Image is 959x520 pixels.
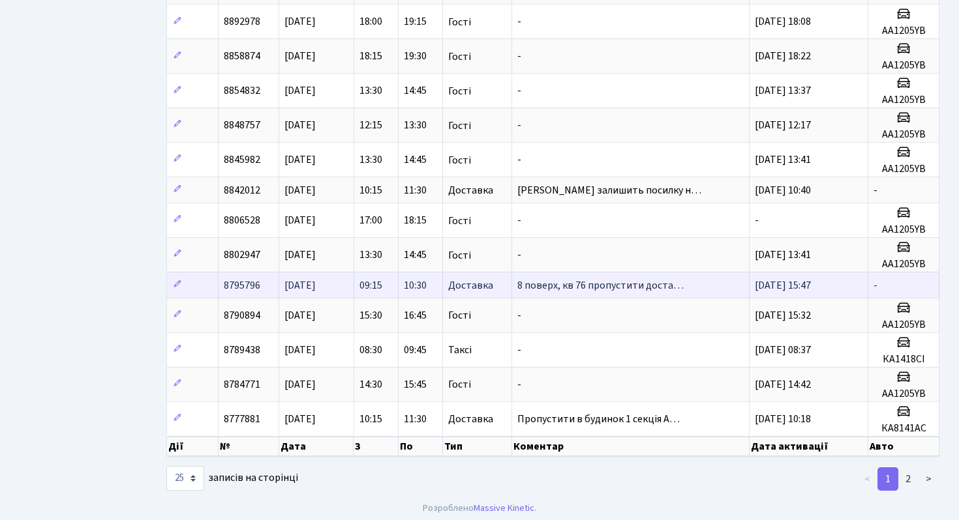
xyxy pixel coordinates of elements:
span: 19:15 [404,15,427,29]
span: [DATE] 13:41 [755,248,811,263]
span: Гості [448,216,471,226]
select: записів на сторінці [166,466,204,491]
span: 8802947 [224,248,260,263]
th: Дата активації [750,437,869,456]
span: Таксі [448,345,472,355]
span: 13:30 [404,119,427,133]
span: - [517,248,521,263]
span: - [517,50,521,64]
span: 09:45 [404,343,427,357]
span: [DATE] [284,214,316,228]
span: 8845982 [224,153,260,167]
span: [DATE] 13:37 [755,84,811,98]
span: Гості [448,155,471,166]
h5: АА1205YB [874,59,934,72]
span: 10:15 [359,183,382,197]
span: - [517,377,521,392]
span: [PERSON_NAME] залишить посилку н… [517,183,701,197]
span: [DATE] 10:40 [755,183,811,197]
span: [DATE] 08:37 [755,343,811,357]
label: записів на сторінці [166,466,298,491]
span: 15:45 [404,377,427,392]
span: 13:30 [359,248,382,263]
span: Гості [448,379,471,390]
span: - [517,214,521,228]
span: 12:15 [359,119,382,133]
span: 8854832 [224,84,260,98]
span: [DATE] [284,183,316,197]
span: 15:30 [359,308,382,323]
span: [DATE] [284,119,316,133]
span: 17:00 [359,214,382,228]
span: - [517,343,521,357]
span: [DATE] [284,308,316,323]
th: Дії [167,437,219,456]
span: 14:45 [404,248,427,263]
th: Тип [443,437,512,456]
span: [DATE] [284,343,316,357]
h5: AA1205YB [874,128,934,141]
span: Доставка [448,185,493,195]
span: - [517,15,521,29]
span: 10:15 [359,412,382,426]
div: Розроблено . [423,501,536,515]
span: Доставка [448,280,493,291]
span: 10:30 [404,278,427,293]
span: 8790894 [224,308,260,323]
h5: АА1205YB [874,224,934,236]
span: 13:30 [359,153,382,167]
span: - [517,153,521,167]
th: Коментар [512,437,750,456]
h5: КА8141АС [874,422,934,435]
span: Пропустити в будинок 1 секція А… [517,412,680,426]
span: 8858874 [224,50,260,64]
span: 8842012 [224,183,260,197]
span: 11:30 [404,412,427,426]
span: Гості [448,17,471,27]
span: 09:15 [359,278,382,293]
span: Гості [448,51,471,62]
th: № [219,437,280,456]
span: [DATE] [284,84,316,98]
span: [DATE] 10:18 [755,412,811,426]
span: 08:30 [359,343,382,357]
a: 1 [877,467,898,491]
span: 18:15 [404,214,427,228]
span: 14:45 [404,153,427,167]
span: Доставка [448,414,493,424]
h5: АА1205YB [874,319,934,331]
span: 11:30 [404,183,427,197]
span: 14:30 [359,377,382,392]
span: [DATE] [284,248,316,263]
th: З [354,437,398,456]
span: [DATE] [284,278,316,293]
span: 16:45 [404,308,427,323]
span: Гості [448,86,471,96]
span: 8784771 [224,377,260,392]
h5: АА1205YB [874,163,934,175]
span: [DATE] 13:41 [755,153,811,167]
span: [DATE] 15:32 [755,308,811,323]
span: [DATE] [284,412,316,426]
span: [DATE] 18:08 [755,15,811,29]
span: [DATE] [284,377,316,392]
span: Гості [448,121,471,131]
span: [DATE] [284,15,316,29]
span: [DATE] [284,50,316,64]
span: 8 поверх, кв 76 пропустити доста… [517,278,684,293]
span: 8892978 [224,15,260,29]
span: - [874,278,877,293]
span: 13:30 [359,84,382,98]
span: - [517,84,521,98]
a: Massive Kinetic [474,501,534,515]
span: - [517,119,521,133]
span: Гості [448,250,471,261]
span: 18:00 [359,15,382,29]
h5: AA1205YB [874,25,934,37]
span: 8777881 [224,412,260,426]
span: [DATE] 15:47 [755,278,811,293]
span: - [755,214,759,228]
span: 14:45 [404,84,427,98]
span: - [874,183,877,197]
span: [DATE] 14:42 [755,377,811,392]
